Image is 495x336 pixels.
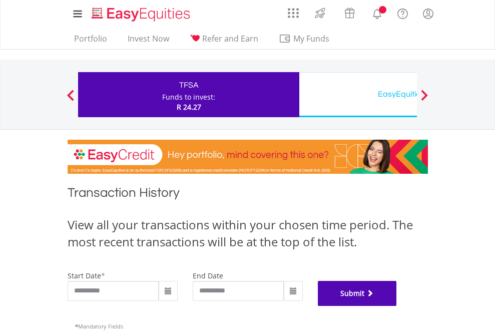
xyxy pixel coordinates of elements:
[90,6,194,23] img: EasyEquities_Logo.png
[341,5,358,21] img: vouchers-v2.svg
[68,271,101,280] label: start date
[68,140,428,174] img: EasyCredit Promotion Banner
[84,78,293,92] div: TFSA
[279,32,344,45] span: My Funds
[318,281,397,306] button: Submit
[68,216,428,251] div: View all your transactions within your chosen time period. The most recent transactions will be a...
[415,3,441,25] a: My Profile
[70,34,111,49] a: Portfolio
[61,95,81,105] button: Previous
[202,33,258,44] span: Refer and Earn
[288,8,299,19] img: grid-menu-icon.svg
[193,271,223,280] label: end date
[162,92,215,102] div: Funds to invest:
[312,5,328,21] img: thrive-v2.svg
[390,3,415,23] a: FAQ's and Support
[68,184,428,206] h1: Transaction History
[75,322,123,330] span: Mandatory Fields
[414,95,434,105] button: Next
[186,34,262,49] a: Refer and Earn
[364,3,390,23] a: Notifications
[281,3,305,19] a: AppsGrid
[177,102,201,112] span: R 24.27
[124,34,173,49] a: Invest Now
[88,3,194,23] a: Home page
[335,3,364,21] a: Vouchers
